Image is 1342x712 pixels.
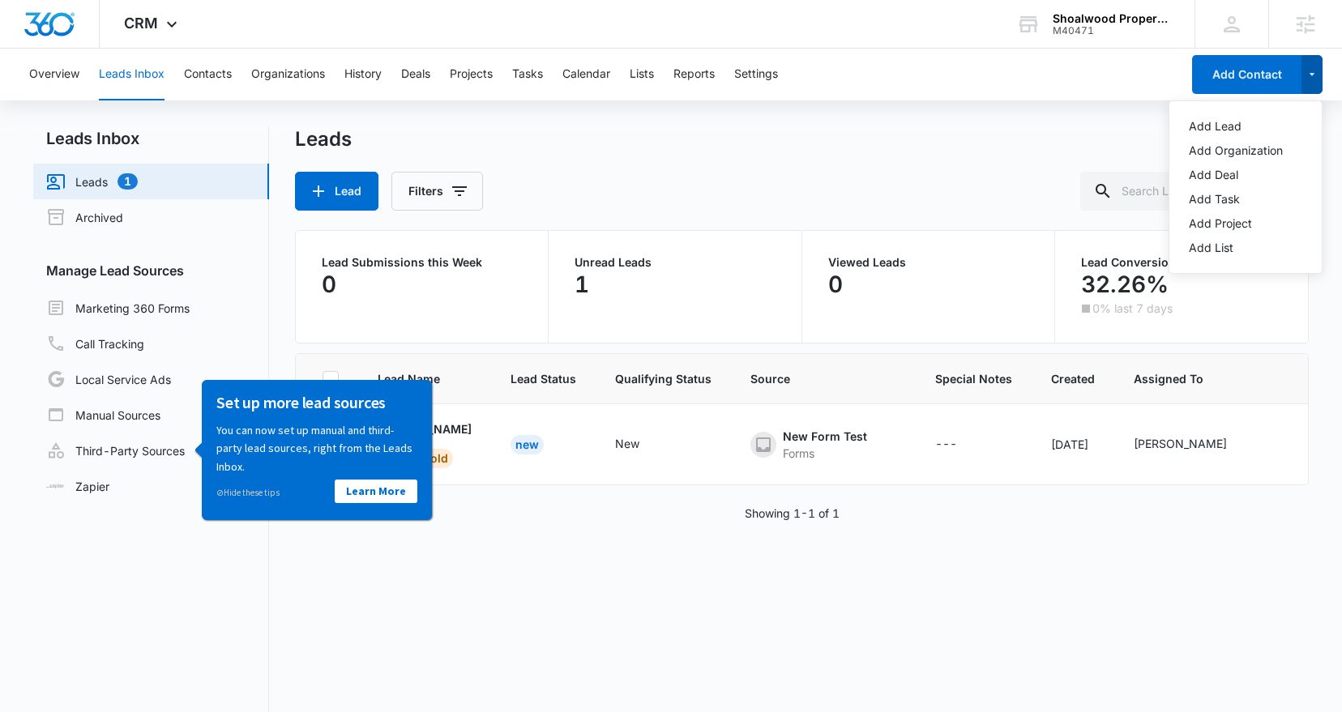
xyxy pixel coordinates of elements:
button: Add Deal [1169,163,1322,187]
div: - - Select to Edit Field [750,428,896,462]
div: account name [1053,12,1171,25]
button: Projects [450,49,493,100]
p: Lead Submissions this Week [322,257,522,268]
a: Marketing 360 Forms [46,298,190,318]
button: Filters [391,172,483,211]
a: Zapier [46,478,109,495]
div: Add Organization [1189,145,1283,156]
button: Lead [295,172,378,211]
button: Calendar [562,49,610,100]
div: Add List [1189,242,1283,254]
span: Source [750,370,896,387]
h2: Leads Inbox [33,126,269,151]
a: Manual Sources [46,405,160,424]
p: Viewed Leads [828,257,1028,268]
button: Tasks [512,49,543,100]
a: New [511,437,544,451]
button: Deals [401,49,430,100]
span: Created [1051,370,1095,387]
div: Add Project [1189,218,1283,229]
button: Add Lead [1169,114,1322,139]
h3: Manage Lead Sources [33,261,269,280]
p: 0 [828,271,843,297]
div: - - Select to Edit Field [615,435,669,454]
div: Add Lead [1189,121,1283,132]
a: Leads1 [46,172,138,191]
p: 0% last 7 days [1092,303,1173,314]
div: Forms [783,445,867,462]
span: Special Notes [935,370,1012,387]
button: Add Task [1169,187,1322,211]
div: Add Deal [1189,169,1283,181]
p: You can now set up manual and third-party lead sources, right from the Leads Inbox. [27,41,228,96]
div: - - Select to Edit Field [935,435,986,454]
button: Organizations [251,49,325,100]
div: New [511,435,544,454]
button: Leads Inbox [99,49,165,100]
p: 0 [322,271,336,297]
input: Search Leads [1080,172,1309,211]
p: Lead Conversion Rate [1081,257,1282,268]
button: Lists [630,49,654,100]
a: Local Service Ads [46,369,171,389]
span: Lead Status [511,370,576,387]
a: Archived [46,207,123,227]
button: Reports [673,49,715,100]
p: Showing 1-1 of 1 [745,505,840,522]
span: Lead Name [378,370,472,387]
div: --- [935,435,957,454]
p: 1 [575,271,589,297]
div: Add Task [1189,194,1283,205]
h1: Leads [295,127,352,151]
a: Hide these tips [27,107,90,118]
p: Unread Leads [575,257,775,268]
a: Call Tracking [46,334,144,353]
span: CRM [124,15,158,32]
button: Contacts [184,49,232,100]
a: Third-Party Sources [46,441,185,460]
div: account id [1053,25,1171,36]
button: Overview [29,49,79,100]
div: [PERSON_NAME] [1134,435,1227,452]
span: Assigned To [1134,370,1256,387]
span: ⊘ [27,107,34,118]
button: Add List [1169,236,1322,260]
button: History [344,49,382,100]
h3: Set up more lead sources [27,12,228,33]
div: [DATE] [1051,436,1095,453]
p: 32.26% [1081,271,1169,297]
div: New Form Test [783,428,867,445]
button: Add Project [1169,211,1322,236]
button: Add Organization [1169,139,1322,163]
div: New [615,435,639,452]
div: - - Select to Edit Field [1134,435,1256,454]
span: Qualifying Status [615,370,712,387]
button: Add Contact [1192,55,1301,94]
button: Settings [734,49,778,100]
a: Learn More [145,100,228,123]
